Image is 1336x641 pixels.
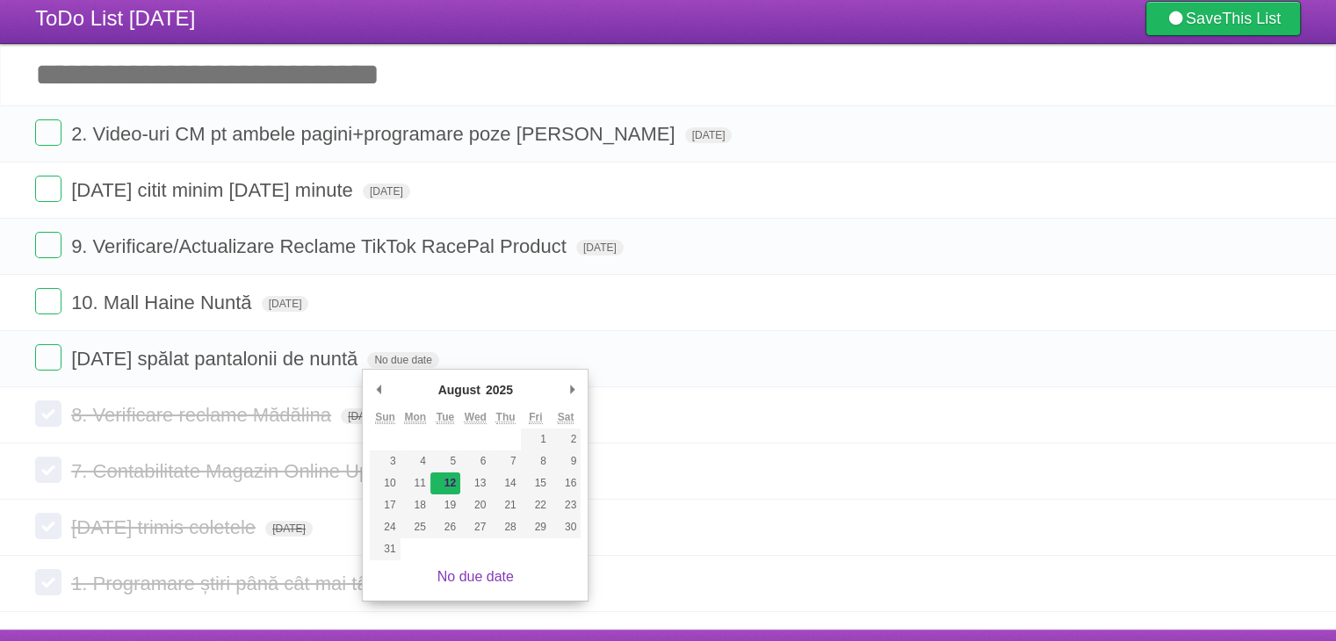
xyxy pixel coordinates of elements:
[460,494,490,516] button: 20
[370,377,387,403] button: Previous Month
[71,573,403,594] span: 1. Programare știri până cât mai târziu
[521,516,551,538] button: 29
[71,404,336,426] span: 8. Verificare reclame Mădălina
[490,516,520,538] button: 28
[370,472,400,494] button: 10
[430,494,460,516] button: 19
[370,450,400,472] button: 3
[521,429,551,450] button: 1
[370,538,400,560] button: 31
[551,429,581,450] button: 2
[551,472,581,494] button: 16
[35,119,61,146] label: Done
[35,176,61,202] label: Done
[1222,10,1281,27] b: This List
[341,408,388,424] span: [DATE]
[71,123,679,145] span: 2. Video-uri CM pt ambele pagini+programare poze [PERSON_NAME]
[370,494,400,516] button: 17
[551,450,581,472] button: 9
[35,344,61,371] label: Done
[529,411,542,424] abbr: Friday
[401,450,430,472] button: 4
[363,184,410,199] span: [DATE]
[460,450,490,472] button: 6
[685,127,733,143] span: [DATE]
[71,348,362,370] span: [DATE] spălat pantalonii de nuntă
[35,232,61,258] label: Done
[436,377,483,403] div: August
[35,513,61,539] label: Done
[430,472,460,494] button: 12
[71,460,412,482] span: 7. Contabilitate Magazin Online Update
[35,400,61,427] label: Done
[563,377,581,403] button: Next Month
[483,377,516,403] div: 2025
[490,494,520,516] button: 21
[496,411,516,424] abbr: Thursday
[460,472,490,494] button: 13
[262,296,309,312] span: [DATE]
[490,472,520,494] button: 14
[265,521,313,537] span: [DATE]
[71,235,571,257] span: 9. Verificare/Actualizare Reclame TikTok RacePal Product
[401,494,430,516] button: 18
[71,179,357,201] span: [DATE] citit minim [DATE] minute
[401,472,430,494] button: 11
[35,288,61,314] label: Done
[430,516,460,538] button: 26
[551,516,581,538] button: 30
[430,450,460,472] button: 5
[551,494,581,516] button: 23
[437,411,454,424] abbr: Tuesday
[71,292,256,313] span: 10. Mall Haine Nuntă
[465,411,487,424] abbr: Wednesday
[460,516,490,538] button: 27
[35,6,195,30] span: ToDo List [DATE]
[576,240,624,256] span: [DATE]
[521,450,551,472] button: 8
[404,411,426,424] abbr: Monday
[35,569,61,595] label: Done
[375,411,395,424] abbr: Sunday
[401,516,430,538] button: 25
[558,411,574,424] abbr: Saturday
[437,569,514,584] a: No due date
[35,457,61,483] label: Done
[71,516,260,538] span: [DATE] trimis coletele
[521,472,551,494] button: 15
[521,494,551,516] button: 22
[370,516,400,538] button: 24
[367,352,438,368] span: No due date
[1145,1,1301,36] a: SaveThis List
[490,450,520,472] button: 7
